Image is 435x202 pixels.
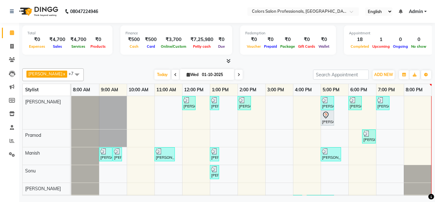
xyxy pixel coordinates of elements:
div: [PERSON_NAME], TK07, 01:00 PM-01:15 PM, [MEDICAL_DATA] - [PERSON_NAME] trim [210,148,218,160]
div: ₹4,700 [68,36,89,43]
div: ₹4,700 [47,36,68,43]
div: ₹500 [142,36,159,43]
div: Total [27,31,107,36]
a: 2:00 PM [238,85,258,94]
a: 12:00 PM [182,85,205,94]
span: Cash [128,44,140,49]
div: Finance [125,31,227,36]
a: 10:00 AM [127,85,150,94]
a: 7:00 PM [376,85,396,94]
a: 9:00 AM [99,85,120,94]
a: 5:00 PM [321,85,341,94]
div: ₹0 [89,36,107,43]
input: Search Appointment [313,70,369,80]
div: ₹3,700 [159,36,188,43]
div: ₹0 [279,36,296,43]
div: ₹7,25,980 [188,36,216,43]
span: [PERSON_NAME] [28,71,62,76]
div: 1 [371,36,391,43]
div: 0 [391,36,410,43]
input: 2025-10-01 [200,70,232,80]
img: logo [16,3,60,20]
span: ADD NEW [374,72,393,77]
a: x [62,71,65,76]
div: [PERSON_NAME], TK09, 01:00 PM-01:15 PM, [PERSON_NAME] Slyting [210,97,218,109]
div: [PERSON_NAME], TK04, 11:00 AM-11:45 AM, Hair Cut - Hair Cut [DEMOGRAPHIC_DATA] [155,148,174,160]
div: [PERSON_NAME], TK15, 06:00 PM-06:30 PM, Hair Cut - Hair Cut [DEMOGRAPHIC_DATA] [349,97,361,109]
div: [PERSON_NAME], TK08, 12:00 PM-12:30 PM, Hair Cut - Hair Cut [DEMOGRAPHIC_DATA] [183,97,195,109]
span: Completed [349,44,371,49]
span: Voucher [245,44,262,49]
div: ₹0 [296,36,317,43]
div: ₹0 [245,36,262,43]
div: ₹0 [317,36,331,43]
div: [PERSON_NAME], TK05, 09:00 AM-09:30 AM, Hair Cut - Hair Cut [DEMOGRAPHIC_DATA] [100,148,112,160]
a: 3:00 PM [266,85,286,94]
div: Redemption [245,31,331,36]
span: Petty cash [191,44,212,49]
span: +7 [68,71,78,76]
a: 11:00 AM [155,85,178,94]
div: ₹500 [125,36,142,43]
a: 1:00 PM [210,85,230,94]
div: [PERSON_NAME], TK05, 09:30 AM-09:45 AM, [PERSON_NAME] Slyting [113,148,121,160]
div: [PERSON_NAME], TK10, 07:00 PM-07:30 PM, Hair Cut - Hair Cut [DEMOGRAPHIC_DATA] [377,97,389,109]
div: ₹0 [262,36,279,43]
span: Gift Cards [296,44,317,49]
div: 18 [349,36,371,43]
span: Sonu [25,168,36,174]
span: Card [145,44,157,49]
span: Prepaid [262,44,279,49]
span: Package [279,44,296,49]
div: [PERSON_NAME], TK13, 05:00 PM-05:30 PM, Hair Cut - Hair Cut [DEMOGRAPHIC_DATA] [321,111,333,125]
a: 8:00 AM [71,85,92,94]
div: ₹0 [27,36,47,43]
span: Due [217,44,226,49]
span: Pramod [25,132,41,138]
span: Ongoing [391,44,410,49]
span: No show [410,44,428,49]
a: 6:00 PM [349,85,369,94]
div: [PERSON_NAME], TK03, 02:00 PM-02:30 PM, Hair Cut - Hair Cut [DEMOGRAPHIC_DATA] [238,97,250,109]
span: Manish [25,150,40,156]
div: 0 [410,36,428,43]
span: [PERSON_NAME] [25,186,61,192]
span: Wed [185,72,200,77]
span: Admin [409,8,423,15]
span: Expenses [27,44,47,49]
span: Wallet [317,44,331,49]
div: [PERSON_NAME], TK14, 06:30 PM-07:00 PM, Hair Cut - Hair Cut [DEMOGRAPHIC_DATA] [363,130,375,143]
span: [PERSON_NAME] [25,99,61,105]
span: Today [154,70,170,80]
div: Appointment [349,31,428,36]
span: Online/Custom [159,44,188,49]
button: ADD NEW [373,70,395,79]
span: Stylist [25,87,39,93]
span: Products [89,44,107,49]
span: Services [70,44,87,49]
div: [PERSON_NAME], TK06, 01:00 PM-01:20 PM, Hair Wash - [DEMOGRAPHIC_DATA] Wash and Styling [210,166,218,178]
b: 08047224946 [70,3,98,20]
div: [PERSON_NAME], TK02, 05:00 PM-05:45 PM, Hair Coloring - Touch up [DEMOGRAPHIC_DATA] (INOVA) [321,148,340,160]
span: Upcoming [371,44,391,49]
a: 4:00 PM [293,85,313,94]
span: Sales [51,44,64,49]
div: [PERSON_NAME], TK01, 05:00 PM-05:30 PM, Hair Cut - Hair Cut [DEMOGRAPHIC_DATA] [321,97,333,109]
div: ₹0 [216,36,227,43]
a: 8:00 PM [404,85,424,94]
